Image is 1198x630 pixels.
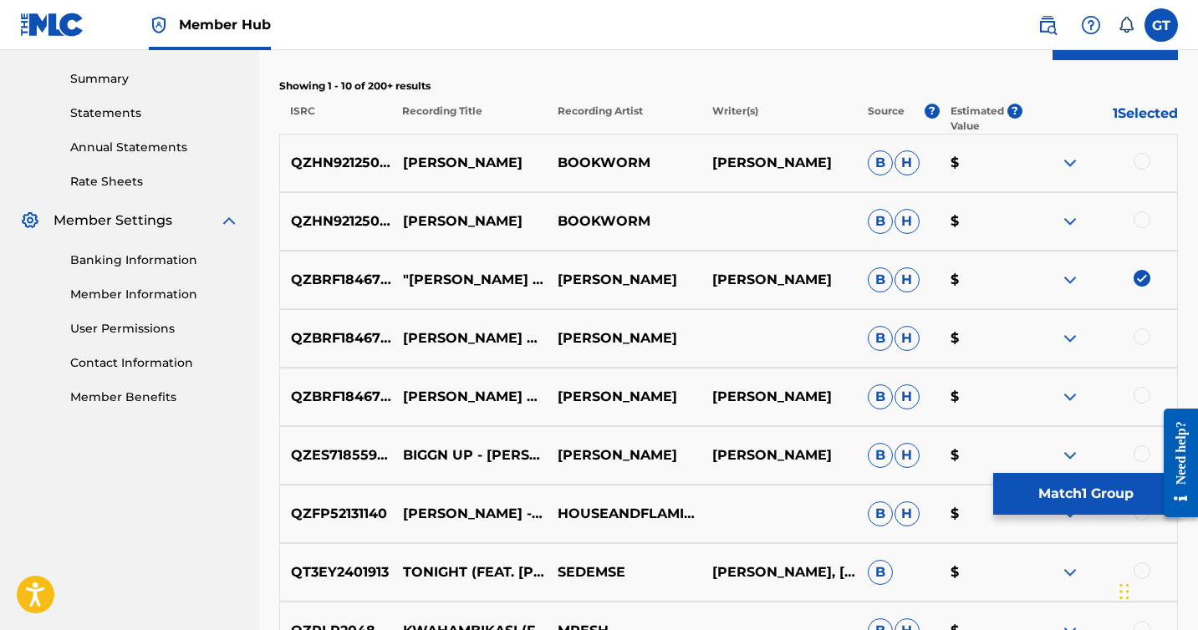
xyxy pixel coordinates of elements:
img: expand [1060,445,1080,465]
span: B [868,443,893,468]
p: $ [940,153,1022,173]
p: BOOKWORM [547,211,701,231]
a: User Permissions [70,320,239,338]
span: H [895,209,920,234]
p: $ [940,562,1022,582]
img: help [1081,15,1101,35]
span: Member Settings [54,211,172,231]
img: expand [1060,153,1080,173]
span: B [868,560,893,585]
p: $ [940,445,1022,465]
img: MLC Logo [20,13,84,37]
a: Member Benefits [70,389,239,406]
span: B [868,384,893,409]
img: expand [219,211,239,231]
button: Match1 Group [993,473,1178,515]
span: B [868,209,893,234]
iframe: Chat Widget [1114,550,1198,630]
p: QZHN92125094 [280,153,392,173]
img: search [1037,15,1058,35]
p: Recording Artist [546,104,701,134]
a: Public Search [1031,8,1064,42]
span: H [895,501,920,526]
img: Member Settings [20,211,40,231]
p: Estimated Value [951,104,1007,134]
span: H [895,384,920,409]
div: User Menu [1144,8,1178,42]
span: H [895,326,920,351]
img: expand [1060,387,1080,407]
span: H [895,150,920,175]
span: B [868,150,893,175]
p: Source [868,104,905,134]
p: [PERSON_NAME] [547,270,701,290]
p: $ [940,270,1022,290]
p: ISRC [279,104,391,134]
span: ? [1007,104,1022,119]
img: Top Rightsholder [149,15,169,35]
span: B [868,267,893,292]
p: Showing 1 - 10 of 200+ results [279,79,1178,94]
span: ? [925,104,940,119]
a: Statements [70,104,239,122]
p: "[PERSON_NAME] COLA" [392,270,547,290]
p: QZFP52131140 [280,504,392,524]
a: Summary [70,70,239,88]
p: QZES71855926 [280,445,392,465]
p: [PERSON_NAME] [701,153,856,173]
span: H [895,267,920,292]
p: BIGGN UP - [PERSON_NAME] ( PROD. BY [PERSON_NAME]) [392,445,547,465]
p: $ [940,328,1022,348]
a: Member Information [70,286,239,303]
p: Recording Title [391,104,547,134]
p: $ [940,504,1022,524]
a: Annual Statements [70,139,239,156]
p: HOUSEANDFLAMINGOS [547,504,701,524]
p: $ [940,387,1022,407]
a: Banking Information [70,251,239,269]
p: [PERSON_NAME] - SHADOW MOON [392,504,547,524]
p: [PERSON_NAME] [701,387,856,407]
p: QT3EY2401913 [280,562,392,582]
img: expand [1060,211,1080,231]
div: Notifications [1118,17,1134,33]
p: QZBRF1846773 [280,270,392,290]
p: BOOKWORM [547,153,701,173]
p: [PERSON_NAME] COLA [392,328,547,348]
p: [PERSON_NAME] [701,270,856,290]
p: [PERSON_NAME] COLA [392,387,547,407]
a: Rate Sheets [70,173,239,191]
span: H [895,443,920,468]
p: Writer(s) [701,104,857,134]
div: Help [1074,8,1108,42]
p: [PERSON_NAME] [547,328,701,348]
p: [PERSON_NAME], [PERSON_NAME] [701,562,856,582]
p: [PERSON_NAME] [701,445,856,465]
span: B [868,501,893,526]
a: Contact Information [70,354,239,372]
img: expand [1060,270,1080,290]
img: deselect [1134,270,1150,287]
p: [PERSON_NAME] [547,445,701,465]
iframe: Resource Center [1151,396,1198,531]
div: Drag [1119,566,1129,617]
p: [PERSON_NAME] [392,211,547,231]
p: 1 Selected [1022,104,1178,134]
span: Member Hub [179,15,271,34]
p: QZBRF1846773 [280,328,392,348]
p: [PERSON_NAME] [547,387,701,407]
span: B [868,326,893,351]
img: expand [1060,328,1080,348]
p: [PERSON_NAME] [392,153,547,173]
p: TONIGHT (FEAT. [PERSON_NAME]) [392,562,547,582]
p: SEDEMSE [547,562,701,582]
p: QZHN92125094 [280,211,392,231]
img: expand [1060,562,1080,582]
p: QZBRF1846773 [280,387,392,407]
p: $ [940,211,1022,231]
